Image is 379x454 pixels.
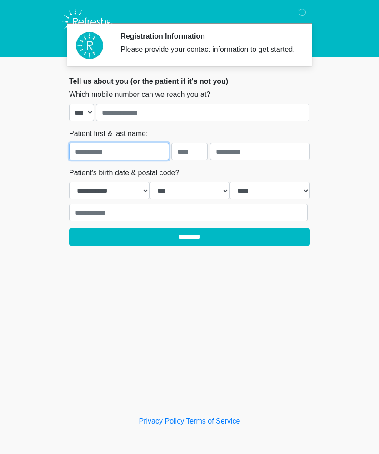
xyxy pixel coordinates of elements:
[69,77,310,86] h2: Tell us about you (or the patient if it's not you)
[120,44,296,55] div: Please provide your contact information to get started.
[139,417,185,425] a: Privacy Policy
[69,167,179,178] label: Patient's birth date & postal code?
[184,417,186,425] a: |
[69,128,148,139] label: Patient first & last name:
[60,7,115,37] img: Refresh RX Logo
[76,32,103,59] img: Agent Avatar
[186,417,240,425] a: Terms of Service
[69,89,210,100] label: Which mobile number can we reach you at?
